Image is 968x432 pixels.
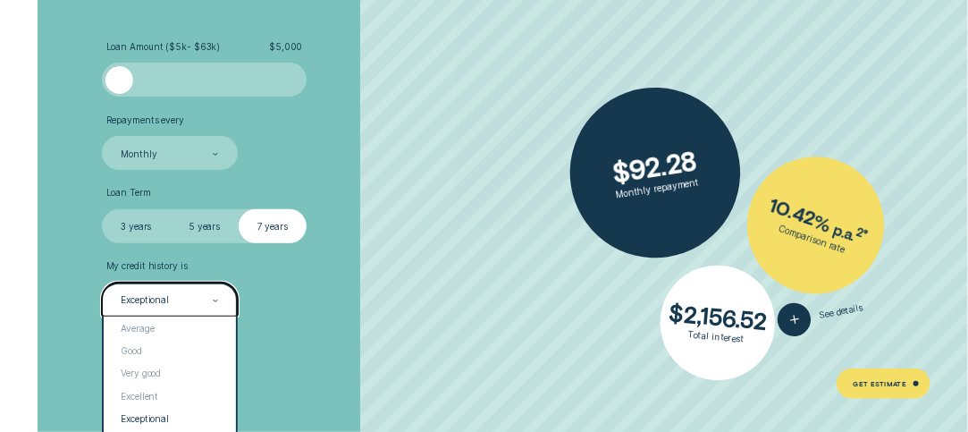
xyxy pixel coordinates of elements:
div: Excellent [104,385,236,407]
div: Exceptional [121,295,169,307]
span: Repayments every [106,114,184,126]
span: Loan Amount ( $5k - $63k ) [106,41,221,53]
div: Good [104,340,236,362]
button: See details [775,290,866,338]
a: Get Estimate [837,368,930,399]
div: Very good [104,362,236,385]
div: Average [104,317,236,339]
label: 5 years [170,209,238,243]
div: Exceptional [104,408,236,430]
label: 3 years [102,209,170,243]
label: 7 years [239,209,307,243]
span: $ 5,000 [269,41,302,53]
span: My credit history is [106,260,188,272]
span: See details [818,301,863,320]
span: Loan Term [106,187,151,199]
div: Monthly [121,148,156,160]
